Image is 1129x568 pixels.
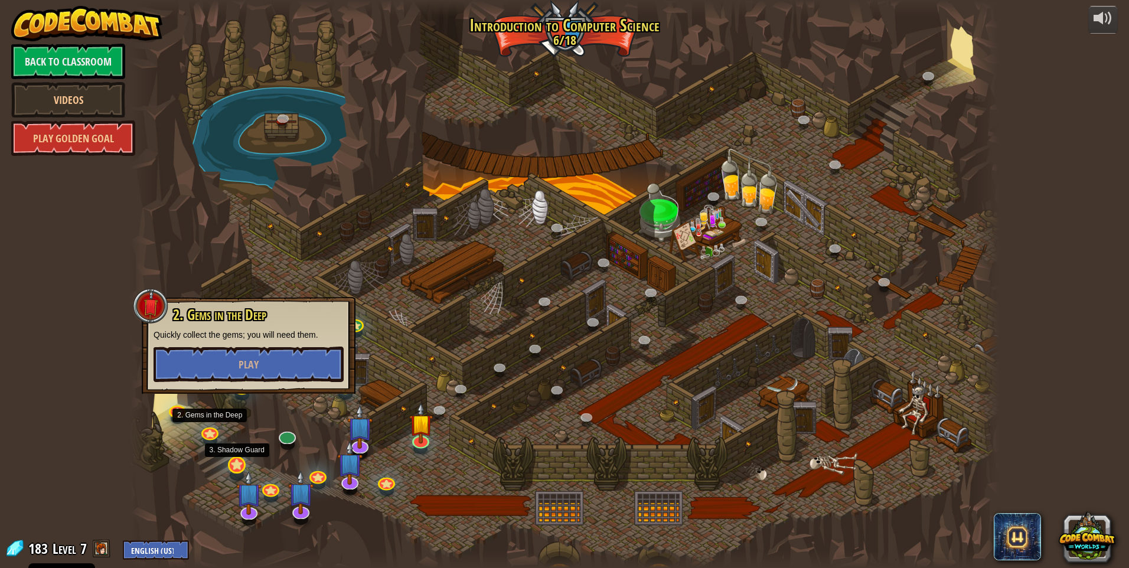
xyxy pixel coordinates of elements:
[409,403,432,443] img: level-banner-started.png
[53,539,76,559] span: Level
[337,441,363,485] img: level-banner-unstarted-subscriber.png
[154,347,344,382] button: Play
[289,470,314,514] img: level-banner-unstarted-subscriber.png
[11,120,135,156] a: Play Golden Goal
[154,329,344,341] p: Quickly collect the gems; you will need them.
[1088,6,1118,34] button: Adjust volume
[11,44,125,79] a: Back to Classroom
[80,539,87,558] span: 7
[173,305,266,325] span: 2. Gems in the Deep
[239,357,259,372] span: Play
[347,404,373,448] img: level-banner-unstarted-subscriber.png
[11,6,162,41] img: CodeCombat - Learn how to code by playing a game
[28,539,51,558] span: 183
[236,471,262,515] img: level-banner-unstarted-subscriber.png
[11,82,125,117] a: Videos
